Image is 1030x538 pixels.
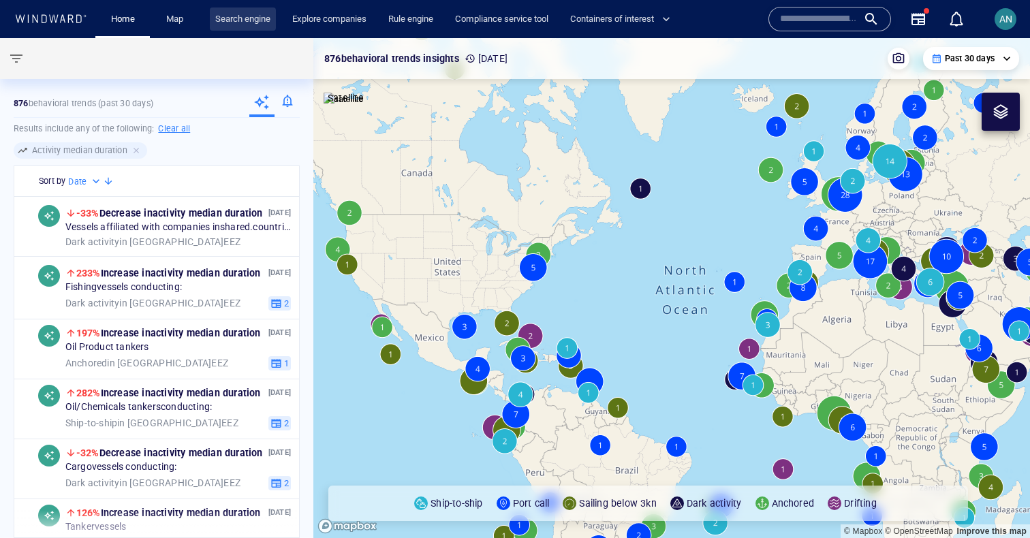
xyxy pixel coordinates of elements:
[268,476,291,491] button: 2
[268,356,291,371] button: 1
[282,358,289,370] span: 1
[268,416,291,431] button: 2
[313,38,1030,538] canvas: Map
[570,12,670,27] span: Containers of interest
[14,142,147,159] div: Activity median duration
[282,298,289,310] span: 2
[65,342,149,354] span: Oil Product tankers
[76,447,99,458] span: -32%
[687,495,742,511] p: Dark activity
[68,175,103,189] div: Date
[76,387,101,398] span: 282%
[579,495,656,511] p: Sailing below 3kn
[76,268,101,279] span: 233%
[268,296,291,311] button: 2
[106,7,140,31] a: Home
[65,358,228,370] span: in [GEOGRAPHIC_DATA] EEZ
[268,327,291,340] p: [DATE]
[513,495,550,511] p: Port call
[76,507,101,518] span: 126%
[844,495,877,511] p: Drifting
[450,7,554,31] a: Compliance service tool
[76,268,261,279] span: Increase in activity median duration
[324,93,364,106] img: satellite
[565,7,682,31] button: Containers of interest
[431,495,482,511] p: Ship-to-ship
[76,208,99,219] span: -33%
[65,298,120,308] span: Dark activity
[65,236,240,249] span: in [GEOGRAPHIC_DATA] EEZ
[65,222,291,234] span: Vessels affiliated with companies in shared.countries.[GEOGRAPHIC_DATA] conducting:
[972,477,1020,528] iframe: Chat
[383,7,439,31] a: Rule engine
[65,417,117,428] span: Ship-to-ship
[76,328,101,338] span: 197%
[155,7,199,31] button: Map
[287,7,372,31] a: Explore companies
[210,7,276,31] a: Search engine
[931,52,1011,65] div: Past 30 days
[65,462,177,474] span: Cargo vessels conducting:
[268,447,291,460] p: [DATE]
[465,50,508,67] p: [DATE]
[65,282,182,294] span: Fishing vessels conducting:
[76,208,263,219] span: Decrease in activity median duration
[76,507,261,518] span: Increase in activity median duration
[65,477,120,488] span: Dark activity
[844,526,882,536] a: Mapbox
[328,90,364,106] p: Satellite
[268,387,291,400] p: [DATE]
[956,526,1027,536] a: Map feedback
[992,5,1019,33] button: AN
[65,358,108,368] span: Anchored
[101,7,144,31] button: Home
[282,477,289,490] span: 2
[158,122,190,136] h6: Clear all
[161,7,193,31] a: Map
[772,495,815,511] p: Anchored
[39,174,65,188] h6: Sort by
[945,52,995,65] p: Past 30 days
[268,267,291,280] p: [DATE]
[999,14,1012,25] span: AN
[65,477,240,490] span: in [GEOGRAPHIC_DATA] EEZ
[32,144,127,157] h6: Activity median duration
[65,402,212,414] span: Oil/Chemicals tankers conducting:
[282,417,289,430] span: 2
[76,328,261,338] span: Increase in activity median duration
[268,507,291,520] p: [DATE]
[268,207,291,220] p: [DATE]
[76,387,261,398] span: Increase in activity median duration
[885,526,953,536] a: OpenStreetMap
[76,447,263,458] span: Decrease in activity median duration
[14,98,29,108] strong: 876
[14,118,300,140] h6: Results include any of the following:
[68,175,87,189] h6: Date
[65,236,120,247] span: Dark activity
[324,50,459,67] p: 876 behavioral trends insights
[317,518,377,534] a: Mapbox logo
[14,97,153,110] p: behavioral trends (Past 30 days)
[65,417,238,430] span: in [GEOGRAPHIC_DATA] EEZ
[65,298,240,310] span: in [GEOGRAPHIC_DATA] EEZ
